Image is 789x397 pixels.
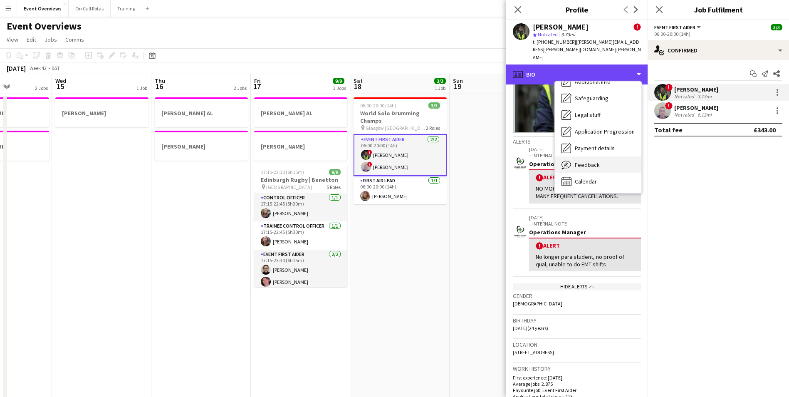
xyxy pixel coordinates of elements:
[513,365,641,372] h3: Work history
[654,31,782,37] div: 06:00-20:00 (14h)
[674,86,718,93] div: [PERSON_NAME]
[333,85,346,91] div: 3 Jobs
[696,93,713,99] div: 3.73mi
[55,97,148,127] app-job-card: [PERSON_NAME]
[555,140,641,156] div: Payment details
[426,125,440,131] span: 2 Roles
[55,77,66,84] span: Wed
[354,109,447,124] h3: World Solo Drumming Champs
[333,78,344,84] span: 9/9
[3,34,22,45] a: View
[367,162,372,167] span: !
[354,97,447,204] app-job-card: 06:00-20:00 (14h)3/3World Solo Drumming Champs Glasgow [GEOGRAPHIC_DATA] Unviersity2 RolesEvent F...
[533,39,641,60] span: | [PERSON_NAME][EMAIL_ADDRESS][PERSON_NAME][DOMAIN_NAME][PERSON_NAME]
[648,4,789,15] h3: Job Fulfilment
[41,34,60,45] a: Jobs
[555,123,641,140] div: Application Progression
[575,128,635,135] span: Application Progression
[54,82,66,91] span: 15
[696,112,713,118] div: 6.12mi
[536,174,634,181] div: Alert
[55,109,148,117] h3: [PERSON_NAME]
[7,36,18,43] span: View
[513,325,548,331] span: [DATE] (24 years)
[533,23,589,31] div: [PERSON_NAME]
[62,34,87,45] a: Comms
[536,242,634,250] div: Alert
[17,0,69,17] button: Event Overviews
[536,185,634,200] div: NO MORE SHIFT ALLOCATIONS. TOO MANY FREQUENT CANCELLATIONS.
[254,77,261,84] span: Fri
[513,349,554,355] span: [STREET_ADDRESS]
[529,152,641,159] p: – INTERNAL NOTE
[529,160,641,168] div: Operations Manager
[529,214,641,221] p: [DATE]
[555,156,641,173] div: Feedback
[533,39,576,45] span: t. [PHONE_NUMBER]
[326,184,341,190] span: 5 Roles
[575,178,597,185] span: Calendar
[648,40,789,60] div: Confirmed
[513,292,641,300] h3: Gender
[254,221,347,250] app-card-role: Trainee Control Officer1/117:15-22:45 (5h30m)[PERSON_NAME]
[329,169,341,175] span: 9/9
[354,176,447,204] app-card-role: First Aid Lead1/106:00-20:00 (14h)[PERSON_NAME]
[513,341,641,348] h3: Location
[665,84,673,91] span: !
[254,193,347,221] app-card-role: Control Officer1/117:15-22:45 (5h30m)[PERSON_NAME]
[35,85,48,91] div: 2 Jobs
[27,36,36,43] span: Edit
[513,317,641,324] h3: Birthday
[513,300,562,307] span: [DEMOGRAPHIC_DATA]
[434,78,446,84] span: 3/3
[153,82,165,91] span: 16
[575,94,608,102] span: Safeguarding
[254,176,347,184] h3: Edinburgh Rugby | Benetton
[555,90,641,107] div: Safeguarding
[65,36,84,43] span: Comms
[538,31,558,37] span: Not rated
[575,78,611,85] span: Additional info
[575,111,601,119] span: Legal stuff
[674,93,696,99] div: Not rated
[27,65,48,71] span: Week 42
[513,283,641,290] div: Hide alerts
[254,250,347,290] app-card-role: Event First Aider2/217:15-23:30 (6h15m)[PERSON_NAME][PERSON_NAME]
[536,253,634,268] div: No longer para student, no proof of qual, unable to do EMT shifts
[513,136,641,145] div: Alerts
[754,126,776,134] div: £343.00
[513,387,641,393] p: Favourite job: Event First Aider
[7,20,82,32] h1: Event Overviews
[559,31,577,37] span: 3.73mi
[69,0,111,17] button: On Call Rotas
[254,131,347,161] app-job-card: [PERSON_NAME]
[111,0,142,17] button: Training
[536,174,543,181] span: !
[366,125,426,131] span: Glasgow [GEOGRAPHIC_DATA] Unviersity
[360,102,396,109] span: 06:00-20:00 (14h)
[529,228,641,236] div: Operations Manager
[7,64,26,72] div: [DATE]
[354,77,363,84] span: Sat
[575,161,600,169] span: Feedback
[633,23,641,31] span: !
[674,112,696,118] div: Not rated
[506,65,648,84] div: Bio
[234,85,247,91] div: 2 Jobs
[674,104,718,112] div: [PERSON_NAME]
[253,82,261,91] span: 17
[529,221,641,227] p: – INTERNAL NOTE
[254,164,347,287] div: 17:15-23:30 (6h15m)9/9Edinburgh Rugby | Benetton [GEOGRAPHIC_DATA]5 RolesControl Officer1/117:15-...
[136,85,147,91] div: 1 Job
[155,97,248,127] app-job-card: [PERSON_NAME] AL
[555,107,641,123] div: Legal stuff
[452,82,463,91] span: 19
[513,375,641,381] p: First experience: [DATE]
[23,34,40,45] a: Edit
[254,109,347,117] h3: [PERSON_NAME] AL
[654,24,695,30] span: Event First Aider
[367,150,372,155] span: !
